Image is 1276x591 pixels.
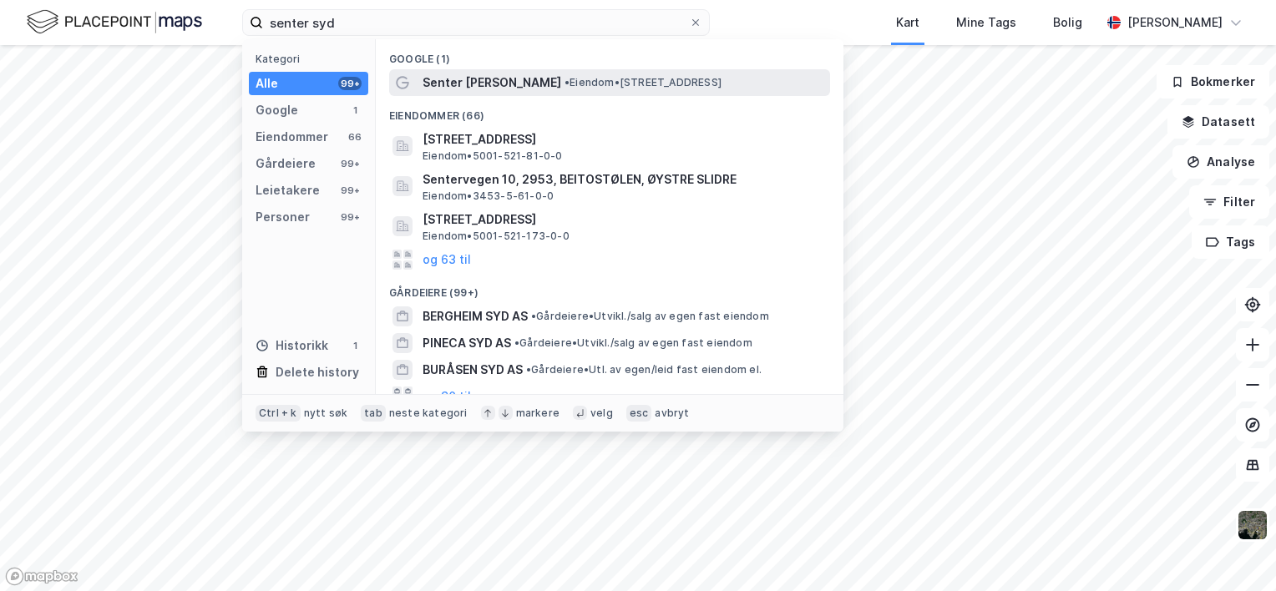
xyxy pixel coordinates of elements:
div: 1 [348,104,362,117]
div: markere [516,407,560,420]
div: 99+ [338,210,362,224]
iframe: Chat Widget [1192,511,1276,591]
span: Gårdeiere • Utvikl./salg av egen fast eiendom [514,336,752,350]
div: 66 [348,130,362,144]
div: 99+ [338,77,362,90]
div: Alle [256,73,278,93]
span: • [514,336,519,349]
img: logo.f888ab2527a4732fd821a326f86c7f29.svg [27,8,202,37]
div: Ctrl + k [256,405,301,422]
span: BERGHEIM SYD AS [423,306,528,326]
span: Gårdeiere • Utl. av egen/leid fast eiendom el. [526,363,762,376]
span: Eiendom • [STREET_ADDRESS] [565,76,722,89]
div: [PERSON_NAME] [1127,13,1223,33]
div: Eiendommer (66) [376,96,843,126]
div: Personer [256,207,310,227]
span: Eiendom • 3453-5-61-0-0 [423,189,554,203]
div: Kategori [256,53,368,65]
span: [STREET_ADDRESS] [423,129,823,149]
div: 99+ [338,184,362,197]
div: Gårdeiere (99+) [376,273,843,303]
span: Gårdeiere • Utvikl./salg av egen fast eiendom [531,310,769,323]
div: esc [626,405,652,422]
div: tab [361,405,386,422]
div: velg [590,407,613,420]
div: avbryt [655,407,689,420]
div: Kontrollprogram for chat [1192,511,1276,591]
a: Mapbox homepage [5,567,78,586]
button: Analyse [1172,145,1269,179]
span: [STREET_ADDRESS] [423,210,823,230]
span: • [526,363,531,376]
div: Delete history [276,362,359,382]
div: neste kategori [389,407,468,420]
img: 9k= [1237,509,1268,541]
span: • [531,310,536,322]
span: BURÅSEN SYD AS [423,360,523,380]
input: Søk på adresse, matrikkel, gårdeiere, leietakere eller personer [263,10,689,35]
button: Filter [1189,185,1269,219]
span: PINECA SYD AS [423,333,511,353]
button: Tags [1192,225,1269,259]
div: Mine Tags [956,13,1016,33]
button: Datasett [1167,105,1269,139]
div: Google [256,100,298,120]
div: Historikk [256,336,328,356]
span: Eiendom • 5001-521-81-0-0 [423,149,563,163]
button: og 63 til [423,250,471,270]
div: Google (1) [376,39,843,69]
div: Eiendommer [256,127,328,147]
div: nytt søk [304,407,348,420]
span: • [565,76,570,88]
span: Eiendom • 5001-521-173-0-0 [423,230,570,243]
div: Gårdeiere [256,154,316,174]
div: 99+ [338,157,362,170]
div: Kart [896,13,919,33]
span: Sentervegen 10, 2953, BEITOSTØLEN, ØYSTRE SLIDRE [423,169,823,189]
button: Bokmerker [1157,65,1269,98]
button: og 96 til [423,386,471,407]
div: Leietakere [256,180,320,200]
span: Senter [PERSON_NAME] [423,73,561,93]
div: Bolig [1053,13,1082,33]
div: 1 [348,339,362,352]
